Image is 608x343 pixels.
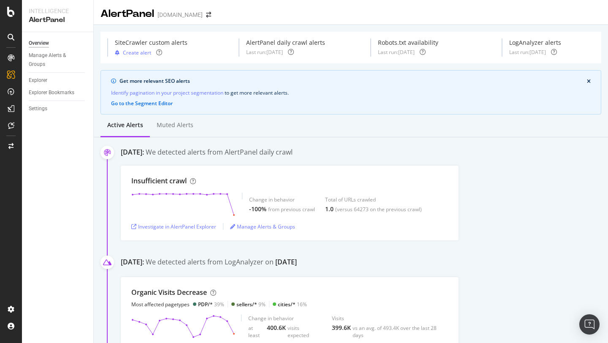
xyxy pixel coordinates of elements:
[248,324,265,339] div: at least
[111,88,223,97] a: Identify pagination in your project segmentation
[236,301,257,308] div: sellers/*
[288,324,322,339] div: visits expected
[121,147,144,157] div: [DATE]:
[236,301,266,308] div: 9%
[249,196,315,203] div: Change in behavior
[29,76,87,85] a: Explorer
[579,314,600,335] div: Open Intercom Messenger
[509,38,561,47] div: LogAnalyzer alerts
[230,220,295,233] button: Manage Alerts & Groups
[157,11,203,19] div: [DOMAIN_NAME]
[378,49,415,56] div: Last run: [DATE]
[29,76,47,85] div: Explorer
[146,147,293,157] div: We detected alerts from AlertPanel daily crawl
[131,220,216,233] button: Investigate in AlertPanel Explorer
[249,205,266,213] div: -100%
[267,324,286,332] div: 400.6K
[29,51,87,69] a: Manage Alerts & Groups
[111,88,591,97] div: to get more relevant alerts .
[111,101,173,106] button: Go to the Segment Editor
[29,104,47,113] div: Settings
[353,324,448,339] div: vs an avg. of 493.4K over the last 28 days
[325,196,422,203] div: Total of URLs crawled
[100,70,601,114] div: info banner
[29,15,87,25] div: AlertPanel
[246,49,283,56] div: Last run: [DATE]
[332,315,448,322] div: Visits
[157,121,193,129] div: Muted alerts
[131,176,187,186] div: Insufficient crawl
[121,257,144,269] div: [DATE]:
[29,104,87,113] a: Settings
[275,257,297,267] div: [DATE]
[585,77,593,86] button: close banner
[115,38,187,47] div: SiteCrawler custom alerts
[29,88,87,97] a: Explorer Bookmarks
[268,206,315,213] div: from previous crawl
[378,38,438,47] div: Robots.txt availability
[29,39,87,48] a: Overview
[248,315,322,322] div: Change in behavior
[131,223,216,230] a: Investigate in AlertPanel Explorer
[115,49,151,57] button: Create alert
[246,38,325,47] div: AlertPanel daily crawl alerts
[509,49,546,56] div: Last run: [DATE]
[146,257,297,269] div: We detected alerts from LogAnalyzer on
[29,88,74,97] div: Explorer Bookmarks
[131,301,190,308] div: Most affected pagetypes
[278,301,307,308] div: 16%
[230,223,295,230] a: Manage Alerts & Groups
[332,324,351,332] div: 399.6K
[29,39,49,48] div: Overview
[29,51,79,69] div: Manage Alerts & Groups
[123,49,151,56] div: Create alert
[198,301,213,308] div: PDP/*
[278,301,296,308] div: cities/*
[100,7,154,21] div: AlertPanel
[29,7,87,15] div: Intelligence
[131,288,207,297] div: Organic Visits Decrease
[206,12,211,18] div: arrow-right-arrow-left
[198,301,224,308] div: 39%
[119,77,587,85] div: Get more relevant SEO alerts
[107,121,143,129] div: Active alerts
[335,206,422,213] div: (versus 64273 on the previous crawl)
[325,205,334,213] div: 1.0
